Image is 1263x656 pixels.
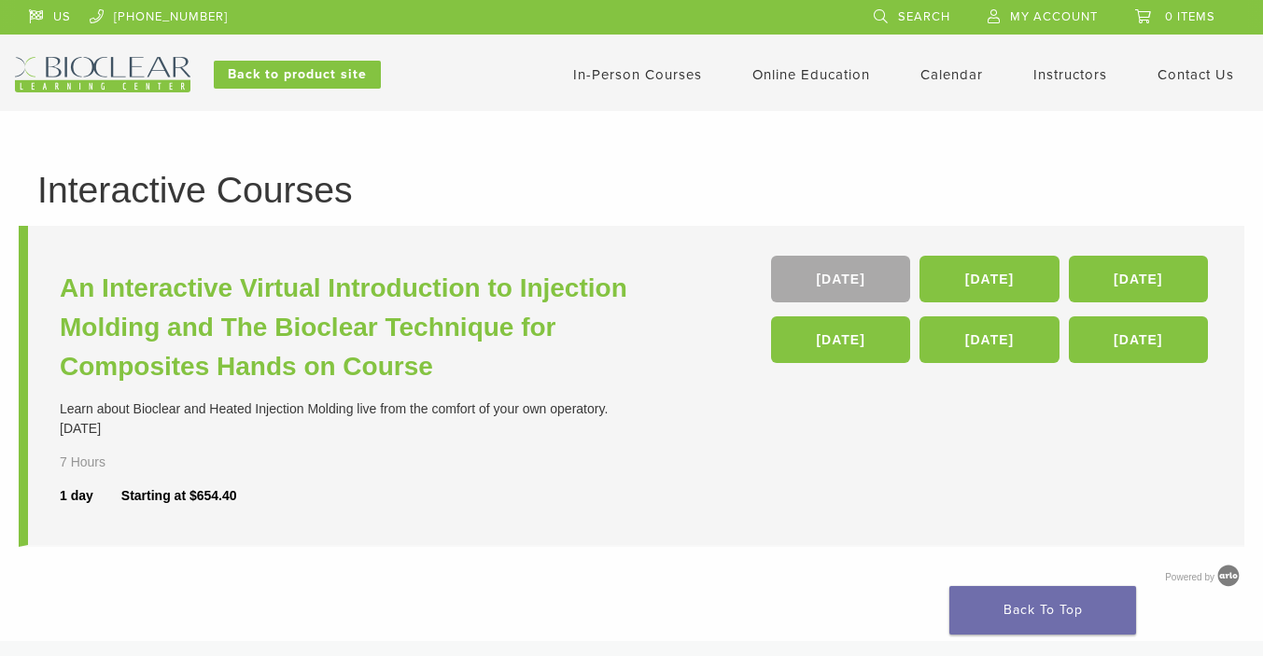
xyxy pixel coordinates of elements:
[60,486,121,506] div: 1 day
[919,316,1059,363] a: [DATE]
[1214,562,1242,590] img: Arlo training & Event Software
[214,61,381,89] a: Back to product site
[1165,572,1244,582] a: Powered by
[15,57,190,92] img: Bioclear
[771,256,1213,372] div: , , , , ,
[771,316,910,363] a: [DATE]
[1010,9,1098,24] span: My Account
[1033,66,1107,83] a: Instructors
[37,172,1226,208] h1: Interactive Courses
[919,256,1059,302] a: [DATE]
[1165,9,1215,24] span: 0 items
[1158,66,1234,83] a: Contact Us
[752,66,870,83] a: Online Education
[898,9,950,24] span: Search
[949,586,1136,635] a: Back To Top
[121,486,237,506] div: Starting at $654.40
[60,399,637,439] div: Learn about Bioclear and Heated Injection Molding live from the comfort of your own operatory. [D...
[60,269,637,386] a: An Interactive Virtual Introduction to Injection Molding and The Bioclear Technique for Composite...
[771,256,910,302] a: [DATE]
[1069,256,1208,302] a: [DATE]
[1069,316,1208,363] a: [DATE]
[60,453,147,472] div: 7 Hours
[573,66,702,83] a: In-Person Courses
[920,66,983,83] a: Calendar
